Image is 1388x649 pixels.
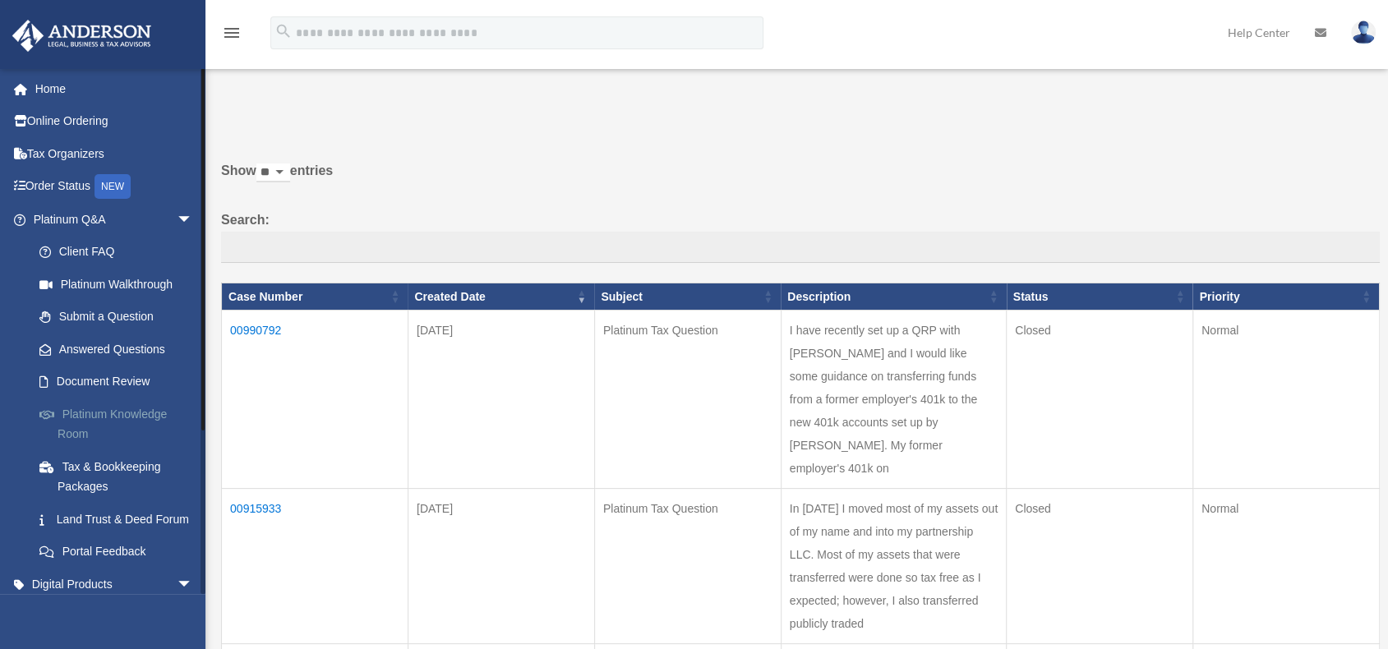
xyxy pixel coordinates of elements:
[1351,21,1376,44] img: User Pic
[222,29,242,43] a: menu
[23,236,218,269] a: Client FAQ
[256,163,290,182] select: Showentries
[222,489,408,644] td: 00915933
[221,209,1380,263] label: Search:
[7,20,156,52] img: Anderson Advisors Platinum Portal
[23,503,218,536] a: Land Trust & Deed Forum
[274,22,293,40] i: search
[408,489,594,644] td: [DATE]
[1007,311,1193,489] td: Closed
[222,283,408,311] th: Case Number: activate to sort column ascending
[221,232,1380,263] input: Search:
[12,170,218,204] a: Order StatusNEW
[408,311,594,489] td: [DATE]
[1007,283,1193,311] th: Status: activate to sort column ascending
[23,398,218,450] a: Platinum Knowledge Room
[23,366,218,398] a: Document Review
[23,450,218,503] a: Tax & Bookkeeping Packages
[1192,311,1379,489] td: Normal
[177,203,210,237] span: arrow_drop_down
[23,333,210,366] a: Answered Questions
[23,536,218,568] a: Portal Feedback
[1192,283,1379,311] th: Priority: activate to sort column ascending
[12,72,218,105] a: Home
[222,23,242,43] i: menu
[781,283,1006,311] th: Description: activate to sort column ascending
[12,137,218,170] a: Tax Organizers
[594,489,781,644] td: Platinum Tax Question
[12,105,218,138] a: Online Ordering
[23,268,218,301] a: Platinum Walkthrough
[781,489,1006,644] td: In [DATE] I moved most of my assets out of my name and into my partnership LLC. Most of my assets...
[12,203,218,236] a: Platinum Q&Aarrow_drop_down
[594,283,781,311] th: Subject: activate to sort column ascending
[408,283,594,311] th: Created Date: activate to sort column ascending
[594,311,781,489] td: Platinum Tax Question
[781,311,1006,489] td: I have recently set up a QRP with [PERSON_NAME] and I would like some guidance on transferring fu...
[177,568,210,601] span: arrow_drop_down
[221,159,1380,199] label: Show entries
[95,174,131,199] div: NEW
[222,311,408,489] td: 00990792
[1192,489,1379,644] td: Normal
[1007,489,1193,644] td: Closed
[12,568,218,601] a: Digital Productsarrow_drop_down
[23,301,218,334] a: Submit a Question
